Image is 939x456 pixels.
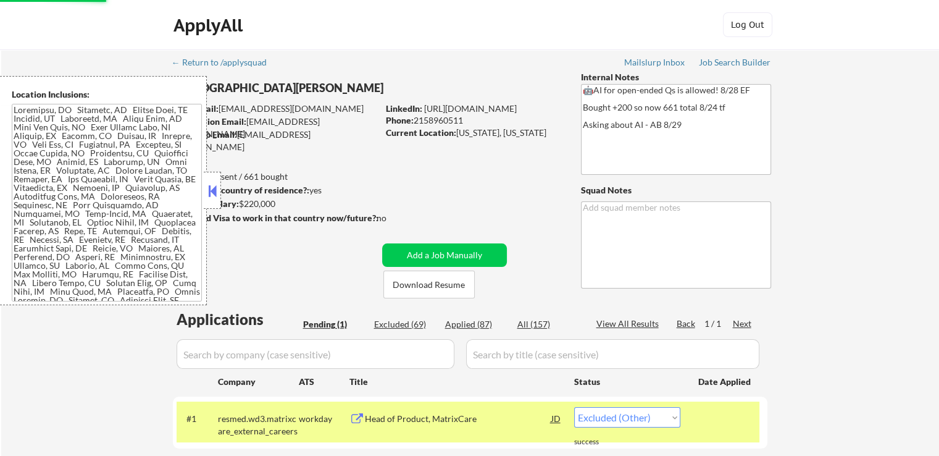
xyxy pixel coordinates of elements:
[624,57,686,70] a: Mailslurp Inbox
[218,376,299,388] div: Company
[445,318,507,331] div: Applied (87)
[12,88,202,101] div: Location Inclusions:
[699,58,771,67] div: Job Search Builder
[698,376,753,388] div: Date Applied
[172,171,378,183] div: 548 sent / 661 bought
[386,115,414,125] strong: Phone:
[349,376,562,388] div: Title
[596,318,662,330] div: View All Results
[383,271,475,298] button: Download Resume
[581,71,771,83] div: Internal Notes
[733,318,753,330] div: Next
[677,318,696,330] div: Back
[299,376,349,388] div: ATS
[173,80,427,96] div: [DEMOGRAPHIC_DATA][PERSON_NAME]
[172,57,278,70] a: ← Return to /applysquad
[303,318,365,331] div: Pending (1)
[299,413,349,425] div: workday
[386,114,561,127] div: 2158960511
[424,103,517,114] a: [URL][DOMAIN_NAME]
[173,129,378,153] div: [EMAIL_ADDRESS][DOMAIN_NAME]
[574,370,680,392] div: Status
[173,116,378,140] div: [EMAIL_ADDRESS][DOMAIN_NAME]
[517,318,579,331] div: All (157)
[386,127,561,139] div: [US_STATE], [US_STATE]
[574,437,624,447] div: success
[172,58,278,67] div: ← Return to /applysquad
[172,198,378,210] div: $220,000
[704,318,733,330] div: 1 / 1
[581,184,771,196] div: Squad Notes
[386,103,422,114] strong: LinkedIn:
[173,15,246,36] div: ApplyAll
[377,212,412,224] div: no
[374,318,436,331] div: Excluded (69)
[382,243,507,267] button: Add a Job Manually
[218,413,299,437] div: resmed.wd3.matrixcare_external_careers
[186,413,208,425] div: #1
[624,58,686,67] div: Mailslurp Inbox
[173,213,378,223] strong: Will need Visa to work in that country now/future?:
[177,312,299,327] div: Applications
[723,12,772,37] button: Log Out
[365,413,551,425] div: Head of Product, MatrixCare
[172,185,309,195] strong: Can work in country of residence?:
[550,407,562,429] div: JD
[699,57,771,70] a: Job Search Builder
[172,184,374,196] div: yes
[386,127,456,138] strong: Current Location:
[173,103,378,115] div: [EMAIL_ADDRESS][DOMAIN_NAME]
[177,339,454,369] input: Search by company (case sensitive)
[466,339,759,369] input: Search by title (case sensitive)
